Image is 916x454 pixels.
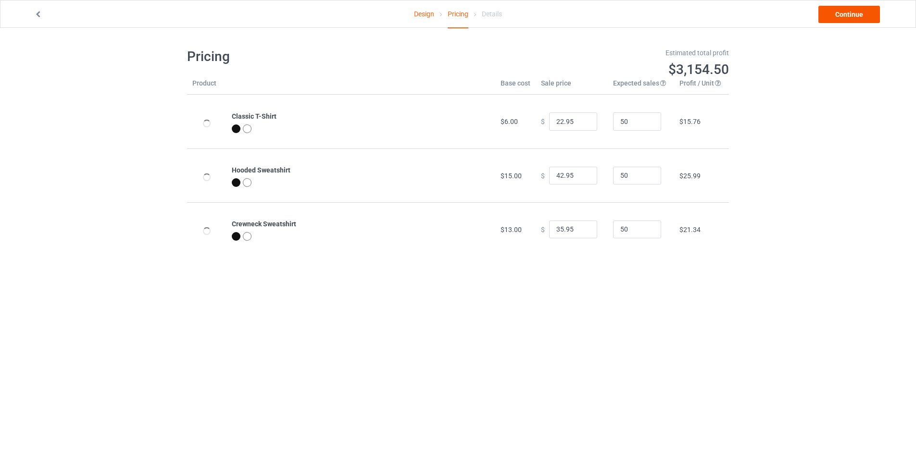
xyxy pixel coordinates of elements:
[414,0,434,27] a: Design
[232,112,276,120] b: Classic T-Shirt
[679,118,701,125] span: $15.76
[536,78,608,95] th: Sale price
[501,118,518,125] span: $6.00
[448,0,468,28] div: Pricing
[232,166,290,174] b: Hooded Sweatshirt
[541,172,545,179] span: $
[232,220,296,228] b: Crewneck Sweatshirt
[541,225,545,233] span: $
[187,48,452,65] h1: Pricing
[674,78,729,95] th: Profit / Unit
[495,78,536,95] th: Base cost
[608,78,674,95] th: Expected sales
[818,6,880,23] a: Continue
[501,226,522,233] span: $13.00
[668,61,729,77] span: $3,154.50
[482,0,502,27] div: Details
[679,172,701,180] span: $25.99
[501,172,522,180] span: $15.00
[187,78,226,95] th: Product
[541,118,545,125] span: $
[465,48,729,58] div: Estimated total profit
[679,226,701,233] span: $21.34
